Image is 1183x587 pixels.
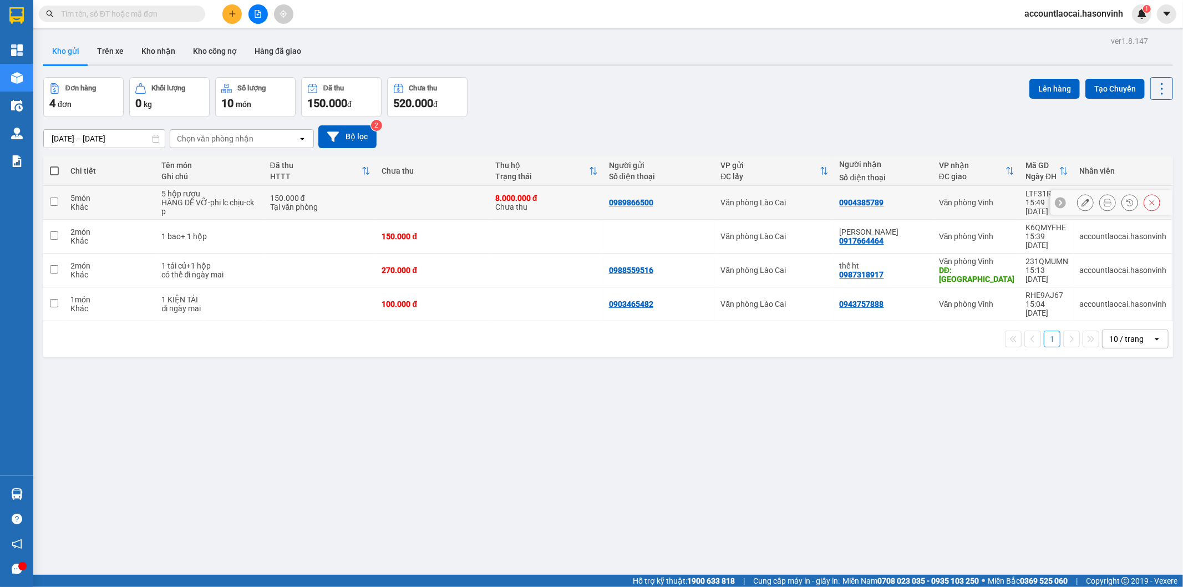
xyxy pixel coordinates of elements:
[1121,577,1129,585] span: copyright
[9,7,24,24] img: logo-vxr
[840,236,884,245] div: 0917664464
[11,155,23,167] img: solution-icon
[88,38,133,64] button: Trên xe
[371,120,382,131] sup: 2
[1079,300,1166,308] div: accountlaocai.hasonvinh
[1111,35,1148,47] div: ver 1.8.147
[298,134,307,143] svg: open
[1143,5,1151,13] sup: 1
[133,38,184,64] button: Kho nhận
[70,270,150,279] div: Khác
[720,232,828,241] div: Văn phòng Lào Cai
[1079,166,1166,175] div: Nhân viên
[270,194,371,203] div: 150.000 đ
[988,575,1068,587] span: Miền Bắc
[1025,257,1068,266] div: 231QMUMN
[382,266,484,275] div: 270.000 đ
[1109,333,1144,345] div: 10 / trang
[246,38,310,64] button: Hàng đã giao
[161,172,258,181] div: Ghi chú
[982,579,985,583] span: ⚪️
[1025,291,1068,300] div: RHE9AJ67
[161,198,258,216] div: HÀNG DỄ VỠ-phi lc chịu-ck p
[161,295,258,304] div: 1 KIỆN TẢI
[49,97,55,110] span: 4
[43,38,88,64] button: Kho gửi
[939,198,1014,207] div: Văn phòng Vinh
[939,300,1014,308] div: Văn phòng Vinh
[70,194,150,203] div: 5 món
[237,84,266,92] div: Số lượng
[495,161,589,170] div: Thu hộ
[265,156,377,186] th: Toggle SortBy
[1020,156,1074,186] th: Toggle SortBy
[61,8,192,20] input: Tìm tên, số ĐT hoặc mã đơn
[840,160,928,169] div: Người nhận
[43,77,124,117] button: Đơn hàng4đơn
[1020,576,1068,585] strong: 0369 525 060
[1157,4,1176,24] button: caret-down
[161,161,258,170] div: Tên món
[1016,7,1132,21] span: accountlaocai.hasonvinh
[248,4,268,24] button: file-add
[382,166,484,175] div: Chưa thu
[270,203,371,211] div: Tại văn phòng
[274,4,293,24] button: aim
[687,576,735,585] strong: 1900 633 818
[393,97,433,110] span: 520.000
[633,575,735,587] span: Hỗ trợ kỹ thuật:
[409,84,438,92] div: Chưa thu
[70,166,150,175] div: Chi tiết
[490,156,603,186] th: Toggle SortBy
[1025,189,1068,198] div: LTF31RRM
[840,173,928,182] div: Số điện thoại
[1085,79,1145,99] button: Tạo Chuyến
[840,270,884,279] div: 0987318917
[720,161,819,170] div: VP gửi
[1025,198,1068,216] div: 15:49 [DATE]
[229,10,236,18] span: plus
[840,261,928,270] div: thế ht
[1025,300,1068,317] div: 15:04 [DATE]
[840,198,884,207] div: 0904385789
[221,97,233,110] span: 10
[1145,5,1149,13] span: 1
[939,266,1014,284] div: DĐ: hà tĩnh
[161,232,258,241] div: 1 bao+ 1 hộp
[939,172,1006,181] div: ĐC giao
[387,77,468,117] button: Chưa thu520.000đ
[70,227,150,236] div: 2 món
[939,232,1014,241] div: Văn phòng Vinh
[1079,266,1166,275] div: accountlaocai.hasonvinh
[1137,9,1147,19] img: icon-new-feature
[254,10,262,18] span: file-add
[939,161,1006,170] div: VP nhận
[743,575,745,587] span: |
[495,194,598,203] div: 8.000.000 đ
[1025,172,1059,181] div: Ngày ĐH
[495,172,589,181] div: Trạng thái
[184,38,246,64] button: Kho công nợ
[495,194,598,211] div: Chưa thu
[939,257,1014,266] div: Văn phòng Vinh
[70,261,150,270] div: 2 món
[1025,161,1059,170] div: Mã GD
[347,100,352,109] span: đ
[129,77,210,117] button: Khối lượng0kg
[270,161,362,170] div: Đã thu
[280,10,287,18] span: aim
[609,300,653,308] div: 0903465482
[382,232,484,241] div: 150.000 đ
[318,125,377,148] button: Bộ lọc
[270,172,362,181] div: HTTT
[609,266,653,275] div: 0988559516
[70,236,150,245] div: Khác
[1044,331,1060,347] button: 1
[236,100,251,109] span: món
[177,133,253,144] div: Chọn văn phòng nhận
[1077,194,1094,211] div: Sửa đơn hàng
[1025,232,1068,250] div: 15:39 [DATE]
[161,261,258,270] div: 1 tải củ+1 hộp
[44,130,165,148] input: Select a date range.
[58,100,72,109] span: đơn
